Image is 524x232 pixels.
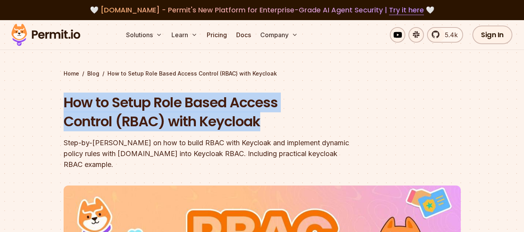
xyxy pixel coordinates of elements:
img: Permit logo [8,22,84,48]
a: Sign In [472,26,512,44]
a: Blog [87,70,99,77]
a: Pricing [204,27,230,43]
button: Company [257,27,301,43]
span: [DOMAIN_NAME] - Permit's New Platform for Enterprise-Grade AI Agent Security | [100,5,424,15]
div: Step-by-[PERSON_NAME] on how to build RBAC with Keycloak and implement dynamic policy rules with ... [64,137,361,170]
a: Docs [233,27,254,43]
button: Learn [168,27,201,43]
div: / / [64,70,461,77]
button: Solutions [123,27,165,43]
a: 5.4k [427,27,463,43]
span: 5.4k [440,30,458,40]
h1: How to Setup Role Based Access Control (RBAC) with Keycloak [64,93,361,131]
div: 🤍 🤍 [19,5,505,15]
a: Try it here [389,5,424,15]
a: Home [64,70,79,77]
